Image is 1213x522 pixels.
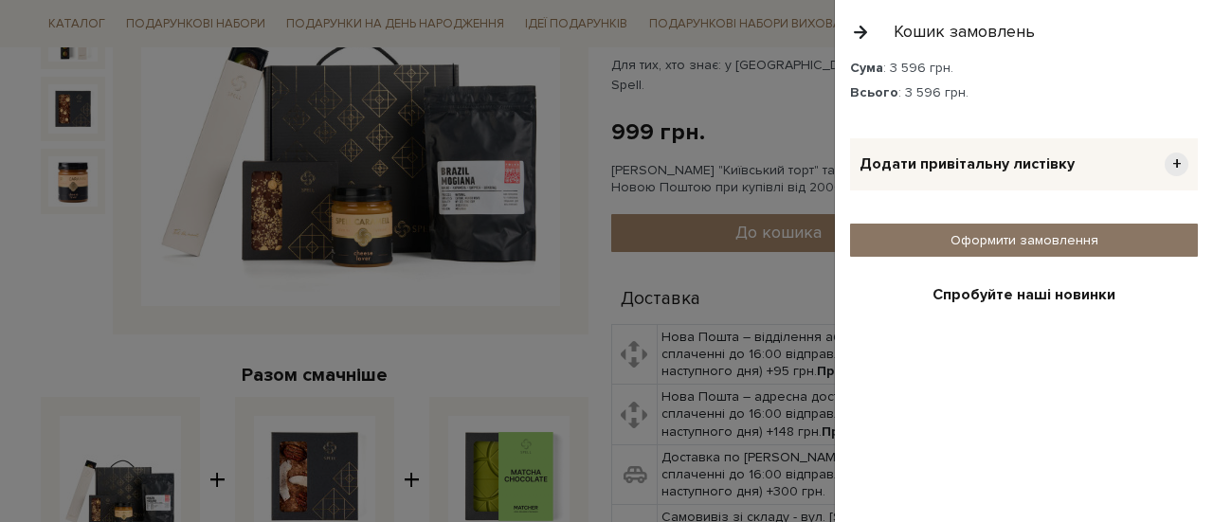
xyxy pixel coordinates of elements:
[850,224,1198,257] a: Оформити замовлення
[850,60,1198,77] div: : 3 596 грн.
[850,60,883,76] strong: Сума
[894,21,1035,43] div: Кошик замовлень
[861,285,1186,305] div: Спробуйте наші новинки
[1165,153,1188,176] span: +
[850,84,898,100] strong: Всього
[860,154,1075,174] span: Додати привітальну листівку
[850,84,1198,101] div: : 3 596 грн.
